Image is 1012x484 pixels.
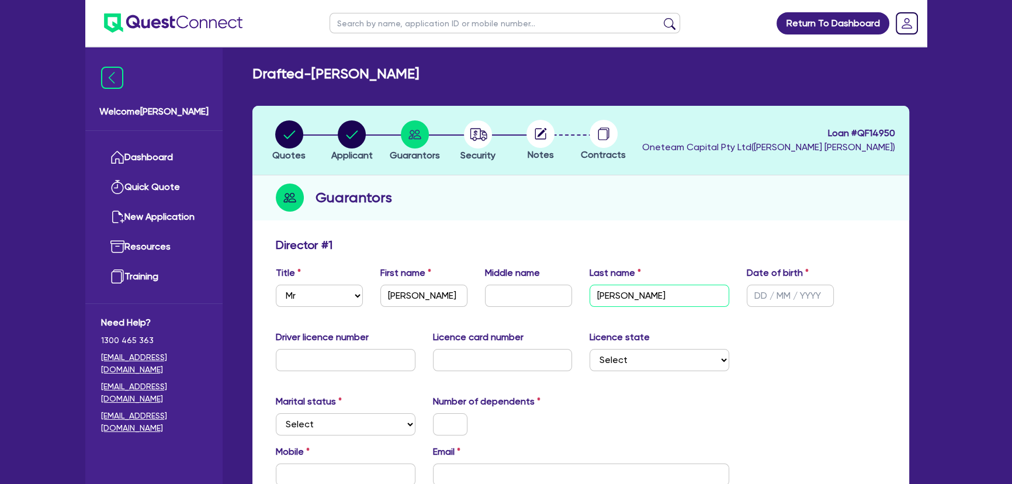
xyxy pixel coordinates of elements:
[99,105,209,119] span: Welcome [PERSON_NAME]
[101,262,207,292] a: Training
[272,150,306,161] span: Quotes
[747,266,809,280] label: Date of birth
[101,316,207,330] span: Need Help?
[101,410,207,434] a: [EMAIL_ADDRESS][DOMAIN_NAME]
[777,12,889,34] a: Return To Dashboard
[460,150,495,161] span: Security
[747,285,834,307] input: DD / MM / YYYY
[389,120,441,163] button: Guarantors
[101,202,207,232] a: New Application
[390,150,440,161] span: Guarantors
[101,381,207,405] a: [EMAIL_ADDRESS][DOMAIN_NAME]
[892,8,922,39] a: Dropdown toggle
[101,67,123,89] img: icon-menu-close
[110,269,124,284] img: training
[590,266,641,280] label: Last name
[276,395,342,409] label: Marital status
[276,184,304,212] img: step-icon
[433,445,460,459] label: Email
[485,266,540,280] label: Middle name
[272,120,306,163] button: Quotes
[331,150,373,161] span: Applicant
[380,266,431,280] label: First name
[101,143,207,172] a: Dashboard
[330,13,680,33] input: Search by name, application ID or mobile number...
[642,141,895,153] span: Oneteam Capital Pty Ltd ( [PERSON_NAME] [PERSON_NAME] )
[276,445,310,459] label: Mobile
[276,238,332,252] h3: Director # 1
[101,334,207,347] span: 1300 465 363
[581,149,626,160] span: Contracts
[590,330,650,344] label: Licence state
[642,126,895,140] span: Loan # QF14950
[460,120,496,163] button: Security
[101,172,207,202] a: Quick Quote
[528,149,554,160] span: Notes
[433,330,524,344] label: Licence card number
[252,65,419,82] h2: Drafted - [PERSON_NAME]
[331,120,373,163] button: Applicant
[316,187,392,208] h2: Guarantors
[110,180,124,194] img: quick-quote
[101,232,207,262] a: Resources
[110,210,124,224] img: new-application
[110,240,124,254] img: resources
[276,266,301,280] label: Title
[276,330,369,344] label: Driver licence number
[101,351,207,376] a: [EMAIL_ADDRESS][DOMAIN_NAME]
[433,395,540,409] label: Number of dependents
[104,13,242,33] img: quest-connect-logo-blue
